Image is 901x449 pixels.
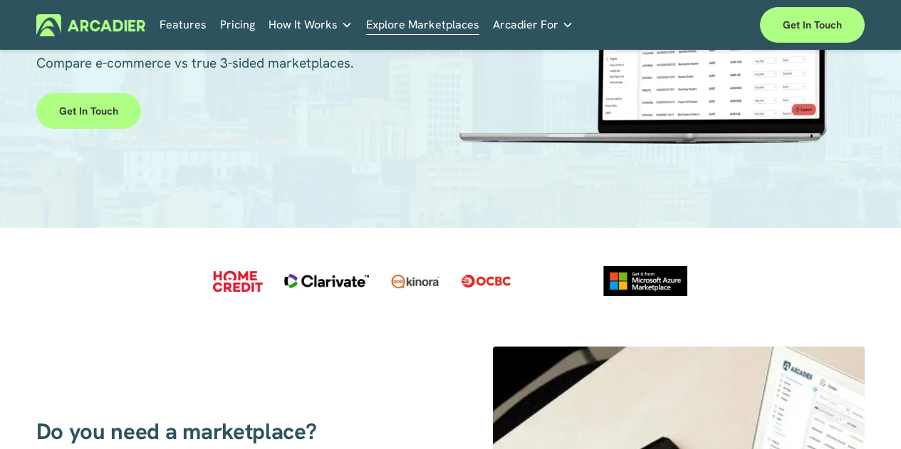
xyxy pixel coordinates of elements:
a: Explore Marketplaces [366,14,479,36]
span: Do you need a marketplace? [36,417,317,445]
a: Get in touch [36,93,141,129]
span: Arcadier For [493,15,558,35]
img: Arcadier [36,14,145,36]
a: folder dropdown [493,14,573,36]
span: Compare e-commerce vs true 3-sided marketplaces. [36,54,354,72]
span: How It Works [269,15,338,35]
a: Get in touch [760,7,865,43]
a: Features [160,14,207,36]
a: Pricing [220,14,255,36]
iframe: Chat Widget [830,381,901,449]
a: folder dropdown [269,14,353,36]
